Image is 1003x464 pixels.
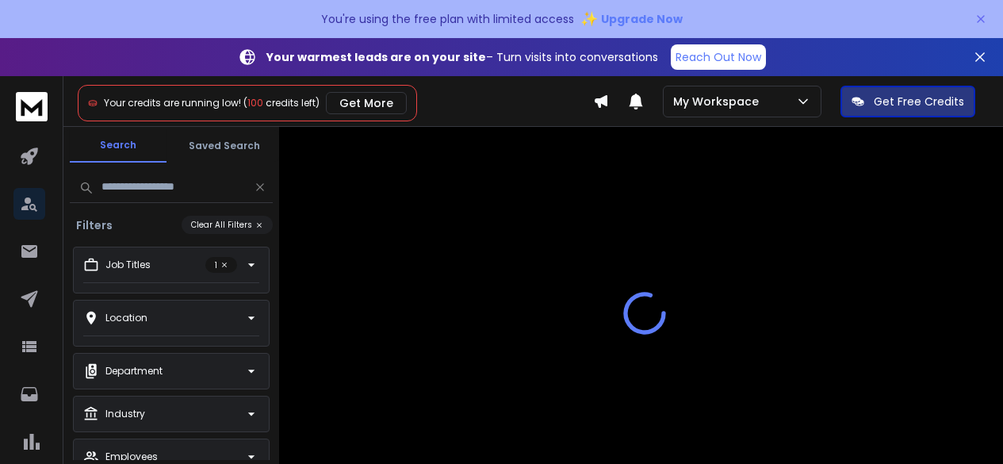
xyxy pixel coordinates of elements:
[182,216,273,234] button: Clear All Filters
[105,408,145,420] p: Industry
[105,312,147,324] p: Location
[580,3,683,35] button: ✨Upgrade Now
[105,259,151,271] p: Job Titles
[673,94,765,109] p: My Workspace
[326,92,407,114] button: Get More
[16,92,48,121] img: logo
[176,130,273,162] button: Saved Search
[266,49,658,65] p: – Turn visits into conversations
[243,96,320,109] span: ( credits left)
[70,217,119,233] h3: Filters
[874,94,964,109] p: Get Free Credits
[247,96,263,109] span: 100
[321,11,574,27] p: You're using the free plan with limited access
[580,8,598,30] span: ✨
[104,96,241,109] span: Your credits are running low!
[671,44,766,70] a: Reach Out Now
[105,451,158,463] p: Employees
[840,86,975,117] button: Get Free Credits
[205,257,237,273] p: 1
[266,49,486,65] strong: Your warmest leads are on your site
[676,49,761,65] p: Reach Out Now
[70,129,167,163] button: Search
[105,365,163,378] p: Department
[601,11,683,27] span: Upgrade Now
